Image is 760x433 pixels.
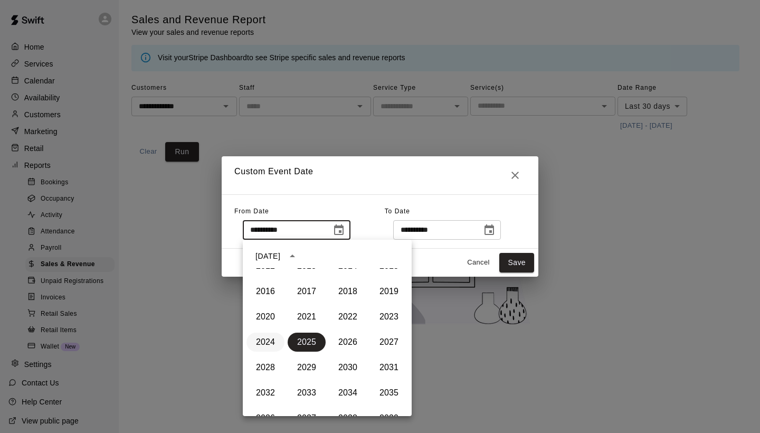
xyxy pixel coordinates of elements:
[328,220,349,241] button: Choose date, selected date is Sep 12, 2025
[370,409,408,428] button: 2039
[370,282,408,301] button: 2019
[246,383,284,402] button: 2032
[329,358,367,377] button: 2030
[329,333,367,352] button: 2026
[370,307,408,326] button: 2023
[246,409,284,428] button: 2036
[370,383,408,402] button: 2035
[246,333,284,352] button: 2024
[479,220,500,241] button: Choose date, selected date is Oct 12, 2025
[283,247,301,265] button: year view is open, switch to calendar view
[499,253,534,272] button: Save
[370,333,408,352] button: 2027
[288,282,326,301] button: 2017
[288,307,326,326] button: 2021
[329,383,367,402] button: 2034
[329,307,367,326] button: 2022
[234,208,269,215] span: From Date
[288,358,326,377] button: 2029
[288,409,326,428] button: 2037
[505,165,526,186] button: Close
[370,358,408,377] button: 2031
[255,251,280,262] div: [DATE]
[329,409,367,428] button: 2038
[288,333,326,352] button: 2025
[222,156,538,194] h2: Custom Event Date
[246,307,284,326] button: 2020
[461,255,495,271] button: Cancel
[288,383,326,402] button: 2033
[246,358,284,377] button: 2028
[246,282,284,301] button: 2016
[329,282,367,301] button: 2018
[385,208,410,215] span: To Date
